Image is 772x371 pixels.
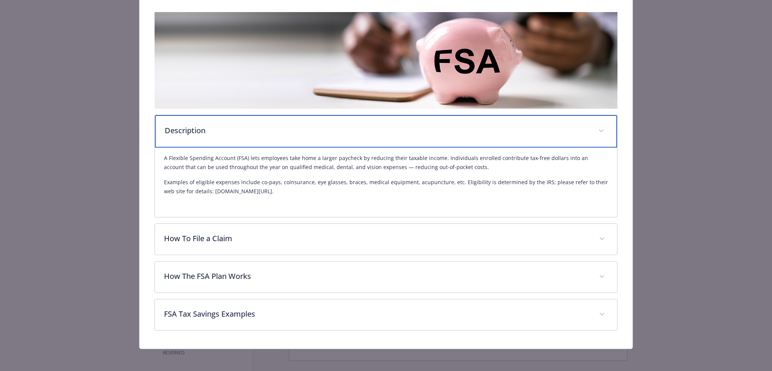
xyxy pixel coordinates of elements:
div: How The FSA Plan Works [155,262,617,292]
p: FSA Tax Savings Examples [164,308,590,320]
img: banner [155,12,618,109]
p: How The FSA Plan Works [164,271,590,282]
p: A Flexible Spending Account (FSA) lets employees take home a larger paycheck by reducing their ta... [164,154,608,172]
div: How To File a Claim [155,224,617,255]
p: Examples of eligible expenses include co-pays, coinsurance, eye glasses, braces, medical equipmen... [164,178,608,196]
p: Description [165,125,590,136]
div: Description [155,115,617,148]
div: Description [155,148,617,217]
div: FSA Tax Savings Examples [155,299,617,330]
p: How To File a Claim [164,233,590,244]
